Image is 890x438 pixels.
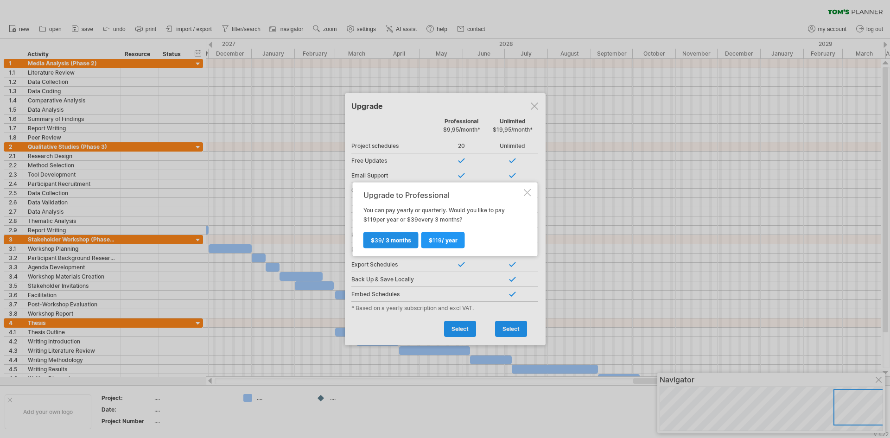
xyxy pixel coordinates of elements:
span: 39 [411,216,418,222]
span: 119 [432,236,442,243]
span: 39 [375,236,382,243]
div: You can pay yearly or quarterly. Would you like to pay $ per year or $ every 3 months? [363,190,522,248]
a: $39/ 3 months [363,232,419,248]
span: $ / 3 months [371,236,411,243]
span: $ / year [429,236,458,243]
span: 119 [367,216,376,222]
a: $119/ year [421,232,465,248]
div: Upgrade to Professional [363,190,522,199]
